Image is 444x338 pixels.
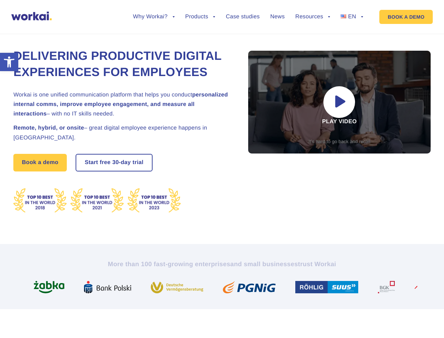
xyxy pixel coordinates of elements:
[230,261,298,268] i: and small businesses
[76,155,152,171] a: Start free30-daytrial
[248,51,431,154] div: Play video
[185,14,215,20] a: Products
[112,160,131,165] i: 30-day
[295,14,330,20] a: Resources
[270,14,285,20] a: News
[13,154,67,171] a: Book a demo
[13,48,231,81] h1: Delivering Productive Digital Experiences for Employees
[13,90,231,119] h2: Workai is one unified communication platform that helps you conduct – with no IT skills needed.
[27,260,417,268] h2: More than 100 fast-growing enterprises trust Workai
[348,14,356,20] span: EN
[13,123,231,142] h2: – great digital employee experience happens in [GEOGRAPHIC_DATA].
[13,92,228,117] strong: personalized internal comms, improve employee engagement, and measure all interactions
[379,10,433,24] a: BOOK A DEMO
[13,125,84,131] strong: Remote, hybrid, or onsite
[133,14,174,20] a: Why Workai?
[226,14,259,20] a: Case studies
